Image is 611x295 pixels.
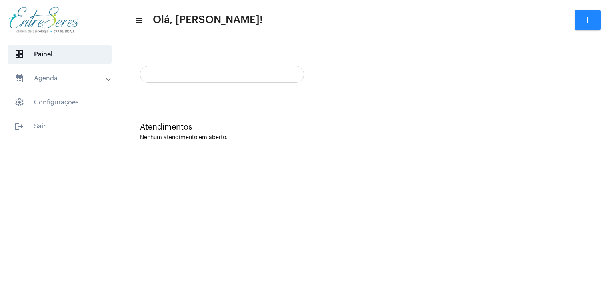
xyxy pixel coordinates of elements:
[14,74,24,83] mat-icon: sidenav icon
[8,45,112,64] span: Painel
[140,135,591,141] div: Nenhum atendimento em aberto.
[6,4,81,36] img: aa27006a-a7e4-c883-abf8-315c10fe6841.png
[14,122,24,131] mat-icon: sidenav icon
[14,74,107,83] mat-panel-title: Agenda
[8,93,112,112] span: Configurações
[14,98,24,107] span: sidenav icon
[8,117,112,136] span: Sair
[14,50,24,59] span: sidenav icon
[134,16,142,25] mat-icon: sidenav icon
[5,69,120,88] mat-expansion-panel-header: sidenav iconAgenda
[153,14,263,26] span: Olá, [PERSON_NAME]!
[583,15,593,25] mat-icon: add
[140,123,591,132] div: Atendimentos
